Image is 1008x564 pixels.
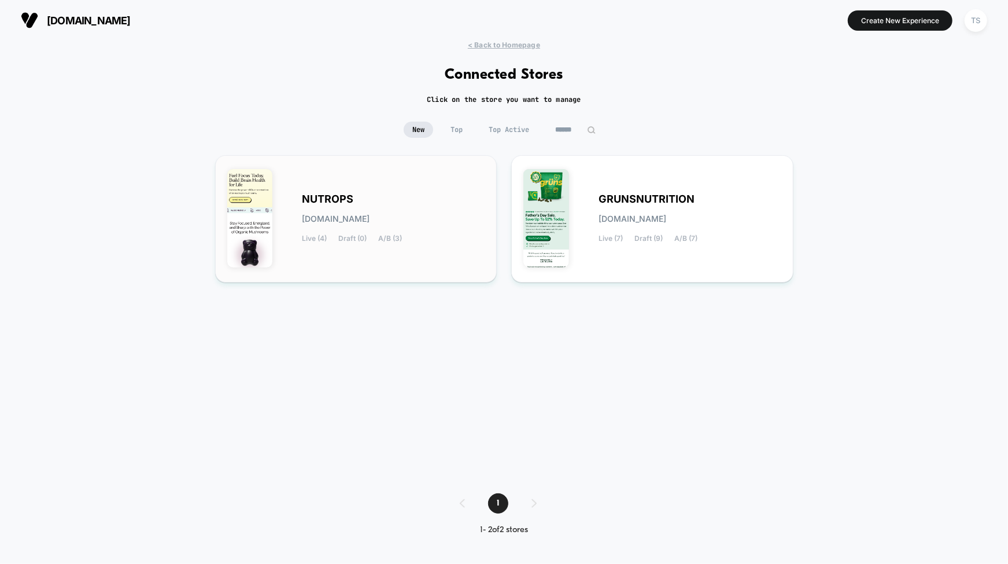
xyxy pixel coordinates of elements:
[848,10,952,31] button: Create New Experience
[448,525,560,535] div: 1 - 2 of 2 stores
[634,235,663,243] span: Draft (9)
[599,195,695,203] span: GRUNSNUTRITION
[227,169,273,268] img: NUTROPS
[599,235,623,243] span: Live (7)
[599,215,666,223] span: [DOMAIN_NAME]
[17,11,134,30] button: [DOMAIN_NAME]
[404,122,433,138] span: New
[523,169,569,268] img: GRUNSNUTRITION
[302,215,370,223] span: [DOMAIN_NAME]
[480,122,538,138] span: Top Active
[302,195,354,203] span: NUTROPS
[47,14,131,27] span: [DOMAIN_NAME]
[961,9,991,32] button: TS
[445,67,563,83] h1: Connected Stores
[339,235,367,243] span: Draft (0)
[442,122,471,138] span: Top
[468,41,540,49] span: < Back to Homepage
[302,235,327,243] span: Live (4)
[965,9,987,32] div: TS
[21,12,38,29] img: Visually logo
[674,235,697,243] span: A/B (7)
[427,95,581,104] h2: Click on the store you want to manage
[379,235,403,243] span: A/B (3)
[488,493,508,514] span: 1
[587,126,596,134] img: edit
